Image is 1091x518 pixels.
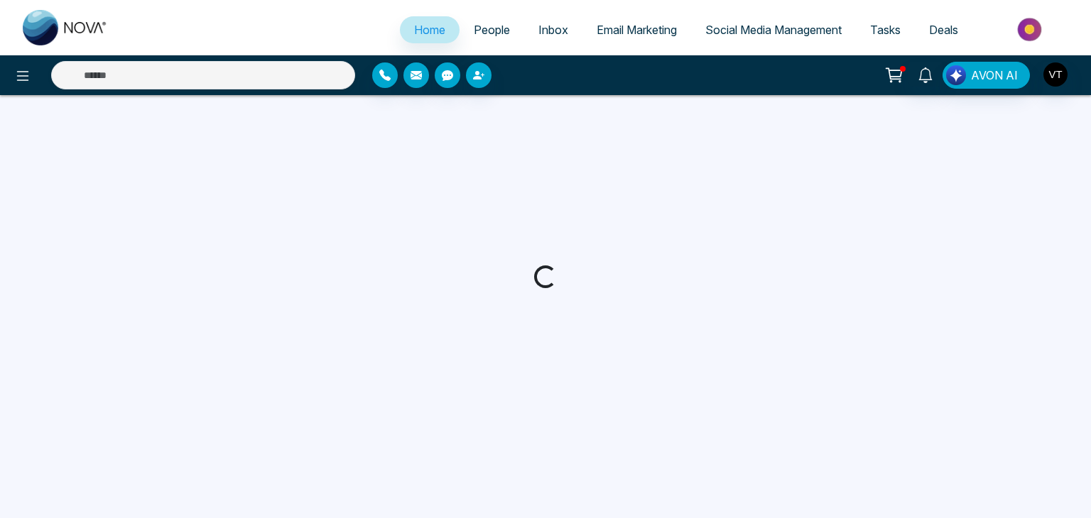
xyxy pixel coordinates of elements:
[524,16,582,43] a: Inbox
[691,16,856,43] a: Social Media Management
[414,23,445,37] span: Home
[538,23,568,37] span: Inbox
[597,23,677,37] span: Email Marketing
[705,23,842,37] span: Social Media Management
[929,23,958,37] span: Deals
[23,10,108,45] img: Nova CRM Logo
[856,16,915,43] a: Tasks
[979,13,1082,45] img: Market-place.gif
[915,16,972,43] a: Deals
[870,23,901,37] span: Tasks
[582,16,691,43] a: Email Marketing
[943,62,1030,89] button: AVON AI
[1043,62,1068,87] img: User Avatar
[400,16,460,43] a: Home
[946,65,966,85] img: Lead Flow
[474,23,510,37] span: People
[460,16,524,43] a: People
[971,67,1018,84] span: AVON AI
